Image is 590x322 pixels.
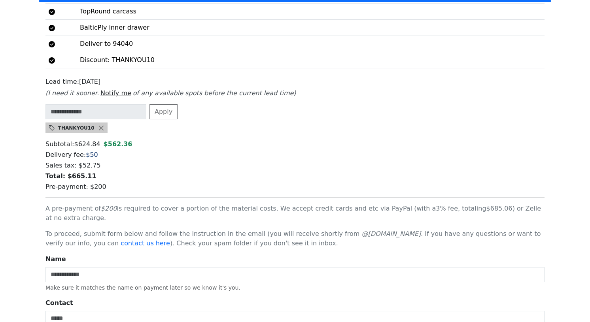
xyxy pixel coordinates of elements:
[86,151,98,158] span: $ 50
[45,140,545,148] h6: Subtotal:
[104,140,132,148] span: $ 562.36
[77,52,545,68] td: Discount: THANKYOU10
[45,78,545,85] h6: Lead time: [DATE]
[45,255,66,263] b: Name
[45,89,296,97] i: (I need it sooner. of any available spots before the current lead time)
[45,172,96,180] b: Total: $ 665.11
[77,36,545,52] td: Deliver to 94040
[45,162,545,169] h6: Sales tax: $ 52.75
[101,205,117,212] i: $ 200
[45,230,541,247] span: To proceed, submit form below and follow the instruction in the email (you will receive shortly f...
[98,124,105,132] button: Close
[77,4,545,20] td: TopRound carcass
[45,151,545,158] h6: Delivery fee:
[45,284,545,292] div: Make sure it matches the name on payment later so we know it's you.
[45,183,545,190] h6: Pre-payment: $ 200
[486,205,512,212] span: $ 685.06
[121,239,170,247] a: contact us here
[361,230,421,237] i: @[DOMAIN_NAME]
[45,204,545,223] p: A pre-payment of is required to cover a portion of the material costs. We accept credit cards and...
[45,299,73,307] b: Contact
[58,126,95,130] span: THANKYOU10
[77,20,545,36] td: BalticPly inner drawer
[100,89,131,98] button: Notify me
[74,140,100,148] s: $ 624.84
